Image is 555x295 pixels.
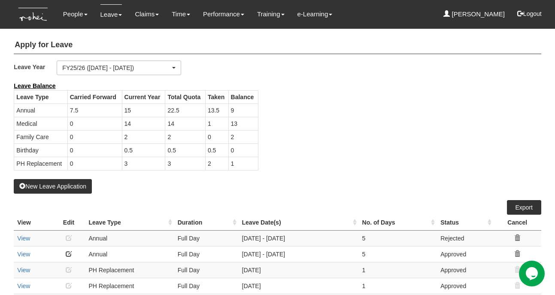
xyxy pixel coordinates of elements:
td: 15 [122,103,165,117]
th: Leave Type [14,90,67,103]
th: Balance [228,90,258,103]
a: View [17,235,30,242]
td: 1 [205,117,228,130]
td: [DATE] [239,262,359,278]
td: 3 [165,157,205,170]
td: Approved [437,278,494,294]
td: Annual [14,103,67,117]
td: 0.5 [165,143,205,157]
td: PH Replacement [85,262,174,278]
td: Family Care [14,130,67,143]
td: 0 [67,117,122,130]
th: No. of Days : activate to sort column ascending [359,215,437,231]
td: Birthday [14,143,67,157]
td: 1 [359,262,437,278]
a: Time [172,4,190,24]
td: 5 [359,246,437,262]
a: Export [507,200,541,215]
td: Medical [14,117,67,130]
td: 13.5 [205,103,228,117]
th: Taken [205,90,228,103]
b: Leave Balance [14,82,55,89]
td: 0.5 [205,143,228,157]
td: 1 [359,278,437,294]
td: 7.5 [67,103,122,117]
td: 0 [67,130,122,143]
th: Edit [52,215,85,231]
th: Current Year [122,90,165,103]
td: 2 [122,130,165,143]
a: View [17,267,30,274]
td: 0.5 [122,143,165,157]
td: Full Day [174,230,239,246]
td: 0 [228,143,258,157]
th: Duration : activate to sort column ascending [174,215,239,231]
th: Cancel [494,215,541,231]
td: 2 [165,130,205,143]
a: View [17,283,30,289]
button: Logout [511,3,548,24]
td: 3 [122,157,165,170]
td: 0 [205,130,228,143]
td: [DATE] - [DATE] [239,230,359,246]
a: Leave [100,4,122,24]
th: Leave Date(s) : activate to sort column ascending [239,215,359,231]
td: PH Replacement [14,157,67,170]
a: [PERSON_NAME] [443,4,505,24]
button: New Leave Application [14,179,92,194]
td: 0 [67,143,122,157]
td: 0 [67,157,122,170]
td: 1 [228,157,258,170]
td: 14 [165,117,205,130]
td: [DATE] [239,278,359,294]
td: Full Day [174,278,239,294]
th: Status : activate to sort column ascending [437,215,494,231]
th: Leave Type : activate to sort column ascending [85,215,174,231]
td: 2 [228,130,258,143]
th: Carried Forward [67,90,122,103]
a: Performance [203,4,244,24]
a: Claims [135,4,159,24]
td: 14 [122,117,165,130]
td: 13 [228,117,258,130]
th: View [14,215,52,231]
button: FY25/26 ([DATE] - [DATE]) [57,61,181,75]
th: Total Quota [165,90,205,103]
a: e-Learning [297,4,333,24]
td: 9 [228,103,258,117]
td: 2 [205,157,228,170]
iframe: chat widget [519,261,546,286]
a: People [63,4,88,24]
td: Annual [85,230,174,246]
td: Full Day [174,246,239,262]
td: Approved [437,262,494,278]
a: View [17,251,30,258]
td: 22.5 [165,103,205,117]
div: FY25/26 ([DATE] - [DATE]) [62,64,170,72]
a: Training [257,4,285,24]
td: PH Replacement [85,278,174,294]
h4: Apply for Leave [14,36,541,54]
td: Rejected [437,230,494,246]
td: Full Day [174,262,239,278]
td: Annual [85,246,174,262]
label: Leave Year [14,61,57,73]
td: Approved [437,246,494,262]
td: [DATE] - [DATE] [239,246,359,262]
td: 5 [359,230,437,246]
